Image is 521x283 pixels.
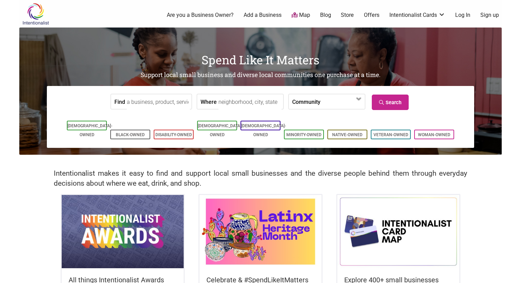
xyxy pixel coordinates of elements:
a: Disability-Owned [155,132,192,137]
input: neighborhood, city, state [218,94,282,110]
img: Intentionalist Awards [62,195,184,268]
a: [DEMOGRAPHIC_DATA]-Owned [241,123,286,137]
a: Are you a Business Owner? [167,11,234,19]
a: Veteran-Owned [374,132,408,137]
h2: Support local small business and diverse local communities one purchase at a time. [19,71,502,79]
a: Black-Owned [116,132,145,137]
a: Offers [364,11,379,19]
h1: Spend Like It Matters [19,52,502,68]
input: a business, product, service [127,94,190,110]
a: Native-Owned [332,132,362,137]
a: Woman-Owned [418,132,450,137]
label: Community [292,94,320,109]
img: Intentionalist Card Map [337,195,459,268]
label: Where [201,94,217,109]
a: Map [292,11,310,19]
h2: Intentionalist makes it easy to find and support local small businesses and the diverse people be... [54,168,467,188]
a: Minority-Owned [286,132,321,137]
a: Log In [455,11,470,19]
a: Intentionalist Cards [389,11,445,19]
img: Intentionalist [19,3,52,25]
label: Find [114,94,125,109]
a: Search [372,95,409,110]
a: Blog [320,11,331,19]
img: Latinx / Hispanic Heritage Month [200,195,321,268]
a: [DEMOGRAPHIC_DATA]-Owned [68,123,112,137]
a: [DEMOGRAPHIC_DATA]-Owned [198,123,243,137]
a: Add a Business [244,11,282,19]
a: Sign up [480,11,499,19]
a: Store [341,11,354,19]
